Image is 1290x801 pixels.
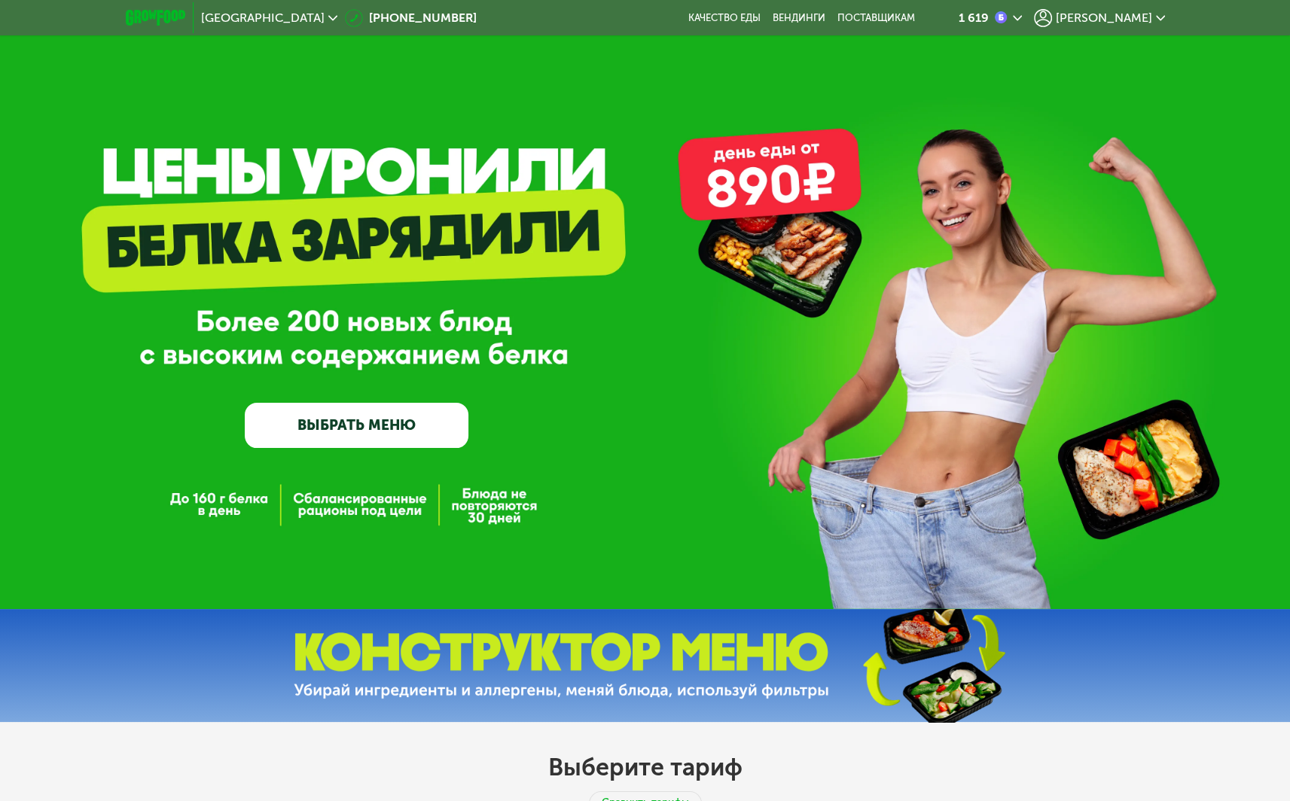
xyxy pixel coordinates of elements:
[837,12,915,24] div: поставщикам
[1056,12,1152,24] span: [PERSON_NAME]
[688,12,761,24] a: Качество еды
[959,12,989,24] div: 1 619
[773,12,825,24] a: Вендинги
[345,9,477,27] a: [PHONE_NUMBER]
[201,12,325,24] span: [GEOGRAPHIC_DATA]
[548,752,743,782] h2: Выберите тариф
[245,403,468,447] a: ВЫБРАТЬ МЕНЮ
